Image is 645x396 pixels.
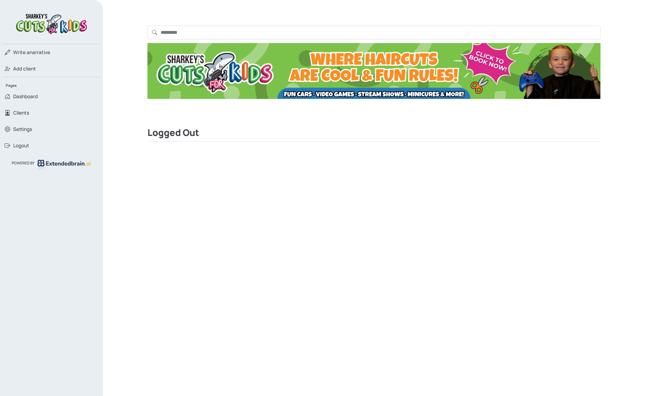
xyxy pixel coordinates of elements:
[13,65,36,72] span: Add client
[13,109,29,116] span: Clients
[13,49,30,56] span: Write a
[13,49,50,56] span: narrative
[13,126,32,133] span: Settings
[147,127,600,142] h2: Logged Out
[13,93,38,100] span: Dashboard
[13,142,29,149] span: Logout
[14,11,89,35] img: logo
[147,43,600,99] img: Ad Banner
[37,160,91,169] img: logo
